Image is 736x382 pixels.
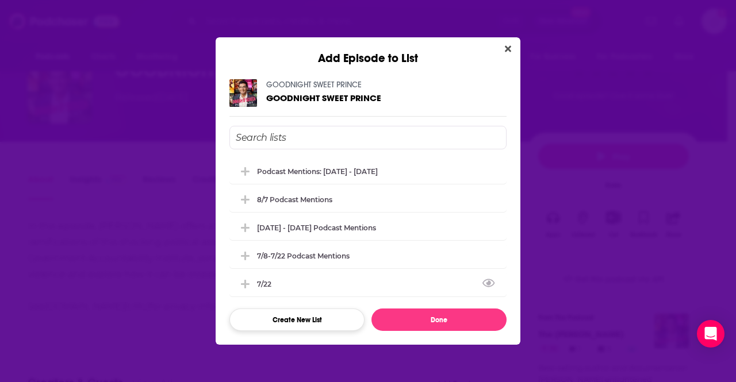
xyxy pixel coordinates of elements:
div: 8/7 Podcast Mentions [229,187,507,212]
div: [DATE] - [DATE] Podcast Mentions [257,223,376,232]
div: Add Episode To List [229,126,507,331]
a: GOODNIGHT SWEET PRINCE [266,80,362,90]
div: Add Episode to List [216,37,520,65]
div: Podcast Mentions: [DATE] - [DATE] [257,167,378,176]
div: 7/22 [257,280,278,288]
div: Podcast Mentions: August 7 - August 28 [229,159,507,184]
button: Create New List [229,308,365,331]
a: GOODNIGHT SWEET PRINCE [266,93,381,103]
div: 7/8-7/22 Podcast Mentions [229,243,507,268]
div: 8/7 Podcast Mentions [257,195,332,204]
input: Search lists [229,126,507,149]
div: 7/22 [229,271,507,296]
button: View Link [271,286,278,287]
div: Open Intercom Messenger [697,320,724,348]
div: 7/8-7/22 Podcast Mentions [257,252,350,260]
button: Done [371,308,507,331]
button: Close [500,42,516,56]
div: July 8 - July 22 Podcast Mentions [229,215,507,240]
img: GOODNIGHT SWEET PRINCE [229,79,257,107]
